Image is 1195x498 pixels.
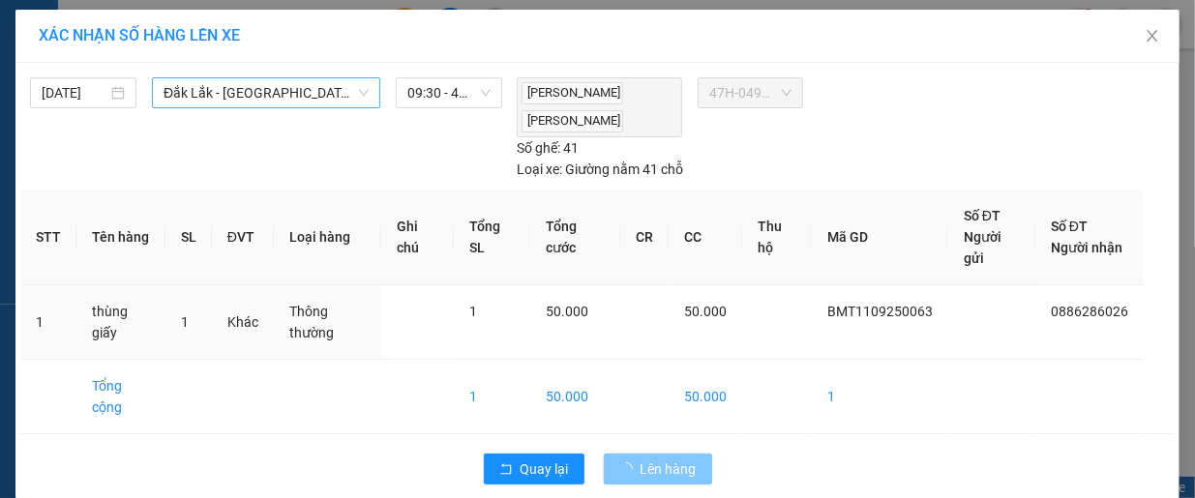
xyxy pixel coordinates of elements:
span: [PERSON_NAME] [522,82,623,104]
td: 50.000 [530,360,620,434]
span: 0886286026 [1051,304,1128,319]
input: 11/09/2025 [42,82,107,103]
span: 1 [181,314,189,330]
button: Close [1125,10,1180,64]
td: thùng giấy [76,285,165,360]
th: Loại hàng [274,190,382,285]
td: 1 [454,360,530,434]
span: Số ĐT [1051,219,1088,234]
span: 47H-049.70 [709,78,792,107]
th: Mã GD [812,190,948,285]
th: SL [165,190,212,285]
span: BMT1109250063 [827,304,933,319]
span: Người nhận [1051,240,1122,255]
span: Người gửi [964,229,1001,266]
div: 41 [517,137,579,159]
span: close [1145,28,1160,44]
span: [PERSON_NAME] [522,110,623,132]
span: 1 [469,304,477,319]
td: 1 [20,285,76,360]
td: 50.000 [669,360,742,434]
span: Loại xe: [517,159,562,180]
span: rollback [499,462,513,478]
span: Số ghế: [517,137,560,159]
span: Đắk Lắk - Phú Yên (SC) [164,78,369,107]
th: ĐVT [212,190,274,285]
td: Khác [212,285,274,360]
span: 09:30 - 47H-049.70 [407,78,491,107]
span: 50.000 [546,304,588,319]
button: rollbackQuay lại [484,454,584,484]
th: Tổng cước [530,190,620,285]
span: Số ĐT [964,208,1001,223]
span: Lên hàng [641,458,697,480]
th: STT [20,190,76,285]
th: Thu hộ [742,190,812,285]
th: CR [620,190,669,285]
span: XÁC NHẬN SỐ HÀNG LÊN XE [39,26,240,44]
span: loading [619,462,641,476]
div: Giường nằm 41 chỗ [517,159,683,180]
button: Lên hàng [604,454,712,484]
th: Ghi chú [381,190,454,285]
td: Thông thường [274,285,382,360]
span: 50.000 [684,304,727,319]
span: Quay lại [521,458,569,480]
th: CC [669,190,742,285]
td: 1 [812,360,948,434]
th: Tổng SL [454,190,530,285]
th: Tên hàng [76,190,165,285]
td: Tổng cộng [76,360,165,434]
span: down [358,87,370,99]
